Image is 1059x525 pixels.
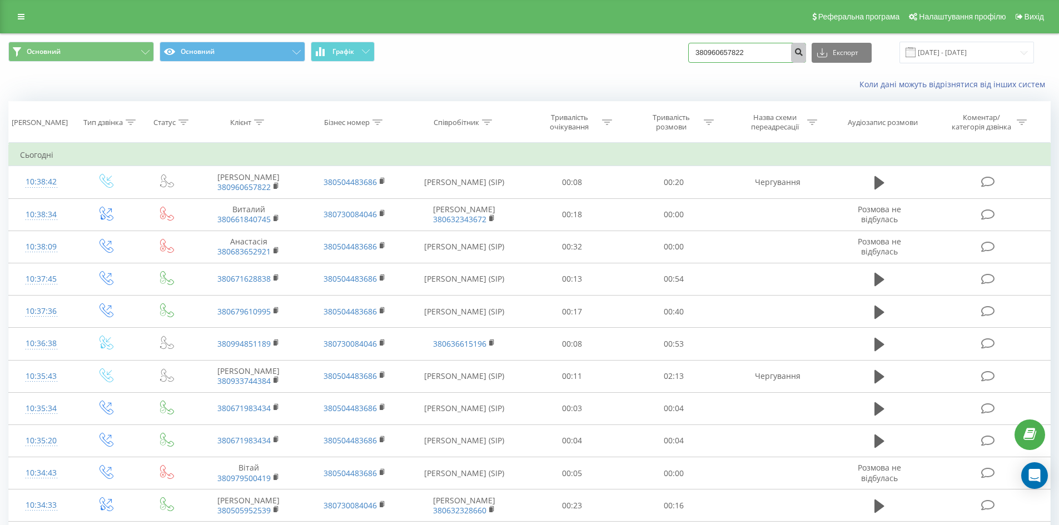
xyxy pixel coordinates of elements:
[407,263,521,295] td: [PERSON_NAME] (SIP)
[818,12,900,21] span: Реферальна програма
[311,42,375,62] button: Графік
[324,118,370,127] div: Бізнес номер
[217,473,271,483] a: 380979500419
[217,376,271,386] a: 380933744384
[623,360,725,392] td: 02:13
[858,204,901,224] span: Розмова не відбулась
[521,489,623,522] td: 00:23
[812,43,872,63] button: Експорт
[521,198,623,231] td: 00:18
[196,198,301,231] td: Виталий
[521,296,623,328] td: 00:17
[20,430,63,452] div: 10:35:20
[9,144,1051,166] td: Сьогодні
[407,296,521,328] td: [PERSON_NAME] (SIP)
[324,371,377,381] a: 380504483686
[8,42,154,62] button: Основний
[623,231,725,263] td: 00:00
[521,392,623,424] td: 00:03
[20,398,63,419] div: 10:35:34
[217,246,271,257] a: 380683652921
[217,182,271,192] a: 380960657822
[434,118,479,127] div: Співробітник
[217,273,271,284] a: 380671628838
[153,118,176,127] div: Статус
[20,268,63,290] div: 10:37:45
[160,42,305,62] button: Основний
[1021,462,1048,489] div: Open Intercom Messenger
[407,457,521,489] td: [PERSON_NAME] (SIP)
[20,366,63,387] div: 10:35:43
[230,118,251,127] div: Клієнт
[407,198,521,231] td: [PERSON_NAME]
[859,79,1051,89] a: Коли дані можуть відрізнятися вiд інших систем
[407,360,521,392] td: [PERSON_NAME] (SIP)
[642,113,701,132] div: Тривалість розмови
[324,500,377,511] a: 380730084046
[324,273,377,284] a: 380504483686
[521,360,623,392] td: 00:11
[724,166,830,198] td: Чергування
[196,360,301,392] td: [PERSON_NAME]
[521,424,623,457] td: 00:04
[688,43,806,63] input: Пошук за номером
[623,489,725,522] td: 00:16
[217,505,271,516] a: 380505952539
[20,462,63,484] div: 10:34:43
[540,113,599,132] div: Тривалість очікування
[20,236,63,258] div: 10:38:09
[324,306,377,317] a: 380504483686
[521,166,623,198] td: 00:08
[623,296,725,328] td: 00:40
[217,214,271,224] a: 380661840745
[623,263,725,295] td: 00:54
[745,113,804,132] div: Назва схеми переадресації
[20,301,63,322] div: 10:37:36
[332,48,354,56] span: Графік
[623,328,725,360] td: 00:53
[12,118,68,127] div: [PERSON_NAME]
[407,489,521,522] td: [PERSON_NAME]
[724,360,830,392] td: Чергування
[324,241,377,252] a: 380504483686
[217,435,271,446] a: 380671983434
[20,333,63,354] div: 10:36:38
[27,47,61,56] span: Основний
[623,198,725,231] td: 00:00
[196,166,301,198] td: [PERSON_NAME]
[324,209,377,219] a: 380730084046
[521,231,623,263] td: 00:32
[848,118,918,127] div: Аудіозапис розмови
[919,12,1006,21] span: Налаштування профілю
[858,236,901,257] span: Розмова не відбулась
[433,505,486,516] a: 380632328660
[858,462,901,483] span: Розмова не відбулась
[623,457,725,489] td: 00:00
[521,328,623,360] td: 00:08
[407,166,521,198] td: [PERSON_NAME] (SIP)
[196,489,301,522] td: [PERSON_NAME]
[407,424,521,457] td: [PERSON_NAME] (SIP)
[324,403,377,413] a: 380504483686
[324,468,377,478] a: 380504483686
[20,494,63,516] div: 10:34:33
[623,166,725,198] td: 00:20
[521,263,623,295] td: 00:13
[623,424,725,457] td: 00:04
[196,231,301,263] td: Анастасія
[217,306,271,317] a: 380679610995
[217,338,271,349] a: 380994851189
[407,392,521,424] td: [PERSON_NAME] (SIP)
[217,403,271,413] a: 380671983434
[521,457,623,489] td: 00:05
[407,231,521,263] td: [PERSON_NAME] (SIP)
[623,392,725,424] td: 00:04
[1025,12,1044,21] span: Вихід
[196,457,301,489] td: Вітай
[324,435,377,446] a: 380504483686
[20,204,63,226] div: 10:38:34
[20,171,63,193] div: 10:38:42
[324,338,377,349] a: 380730084046
[433,214,486,224] a: 380632343672
[433,338,486,349] a: 380636615196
